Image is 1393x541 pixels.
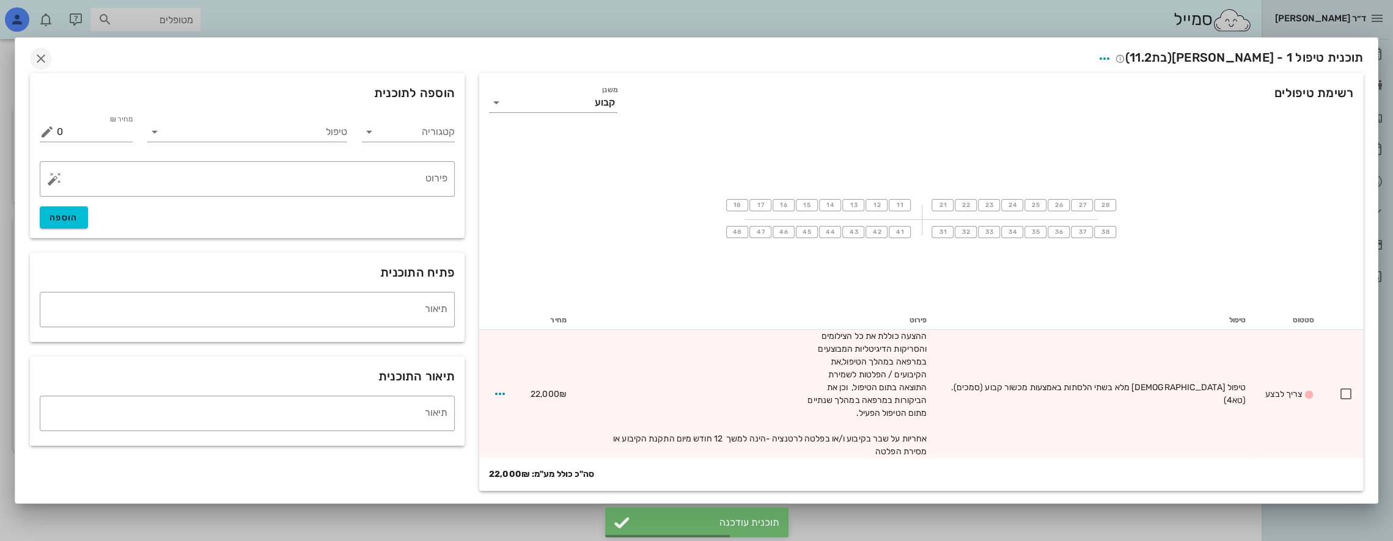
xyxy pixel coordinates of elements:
button: 11 [889,199,911,211]
button: 34 [1001,226,1023,238]
span: 37 [1077,228,1087,236]
span: תוכנית טיפול 1 - [PERSON_NAME] [1116,50,1364,65]
button: 35 [1024,226,1046,238]
span: 43 [848,228,858,236]
button: 37 [1071,226,1093,238]
th: טיפול [936,310,1255,330]
button: 33 [978,226,1000,238]
span: 15 [802,202,812,209]
span: 26 [1054,202,1064,209]
span: 24 [1007,202,1017,209]
button: 21 [932,199,954,211]
span: 46 [779,228,788,236]
button: 16 [773,199,795,211]
span: 13 [848,202,858,209]
div: הוספה לתוכנית [30,73,465,112]
button: 25 [1024,199,1046,211]
span: (בת ) [1125,50,1172,65]
button: הוספה [40,206,88,228]
span: (טא4) [1224,395,1246,405]
button: 18 [726,199,748,211]
span: 48 [732,228,742,236]
div: קבוע [595,97,615,108]
button: 15 [796,199,818,211]
button: 42 [866,226,888,238]
button: 46 [773,226,795,238]
strong: סה"כ כולל מע"מ: 22,000₪ [489,468,594,481]
span: 17 [755,202,765,209]
span: 38 [1100,228,1110,236]
span: 31 [938,228,947,236]
button: 45 [796,226,818,238]
span: 41 [895,228,905,236]
span: 27 [1077,202,1087,209]
button: 13 [842,199,864,211]
span: 11.2 [1130,50,1152,65]
span: 35 [1031,228,1040,236]
div: רשימת טיפולים [479,73,1363,127]
span: 42 [872,228,881,236]
span: 34 [1007,228,1017,236]
span: 16 [779,202,788,209]
span: 33 [984,228,994,236]
button: 43 [842,226,864,238]
span: 32 [961,228,971,236]
span: 25 [1031,202,1040,209]
span: 11 [895,202,905,209]
span: 47 [755,228,765,236]
div: טיפול [DEMOGRAPHIC_DATA] מלא בשתי הלסתות באמצעות מכשור קבוע (סמכים). [946,381,1246,407]
button: 12 [866,199,888,211]
button: 26 [1048,199,1070,211]
button: 31 [932,226,954,238]
span: 44 [825,228,836,236]
label: משנן [602,85,617,95]
button: מחיר ₪ appended action [40,125,54,139]
button: 24 [1001,199,1023,211]
div: פתיח התוכנית [30,253,465,292]
span: הוספה [50,212,78,223]
div: תיאור התוכנית [30,357,465,396]
button: 32 [955,226,977,238]
label: מחיר ₪ [109,115,133,124]
button: 41 [889,226,911,238]
span: 36 [1054,228,1064,236]
span: 18 [732,202,742,209]
button: 17 [749,199,771,211]
th: מחיר [521,310,576,330]
div: תוכנית עודכנה [636,517,779,528]
button: 36 [1048,226,1070,238]
button: 48 [726,226,748,238]
span: 22,000₪ [531,389,567,399]
span: 14 [825,202,835,209]
span: 28 [1100,202,1110,209]
span: 23 [984,202,994,209]
button: 23 [978,199,1000,211]
span: 12 [872,202,881,209]
button: 44 [819,226,841,238]
button: 28 [1094,199,1116,211]
button: 22 [955,199,977,211]
th: סטטוס [1255,310,1324,330]
span: 45 [802,228,812,236]
span: 21 [938,202,947,209]
button: 47 [749,226,771,238]
button: 38 [1094,226,1116,238]
th: פירוט [576,310,936,330]
button: 27 [1071,199,1093,211]
span: צריך לבצע [1265,389,1302,399]
div: משנןקבוע [489,93,617,112]
button: 14 [819,199,841,211]
span: 22 [961,202,971,209]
